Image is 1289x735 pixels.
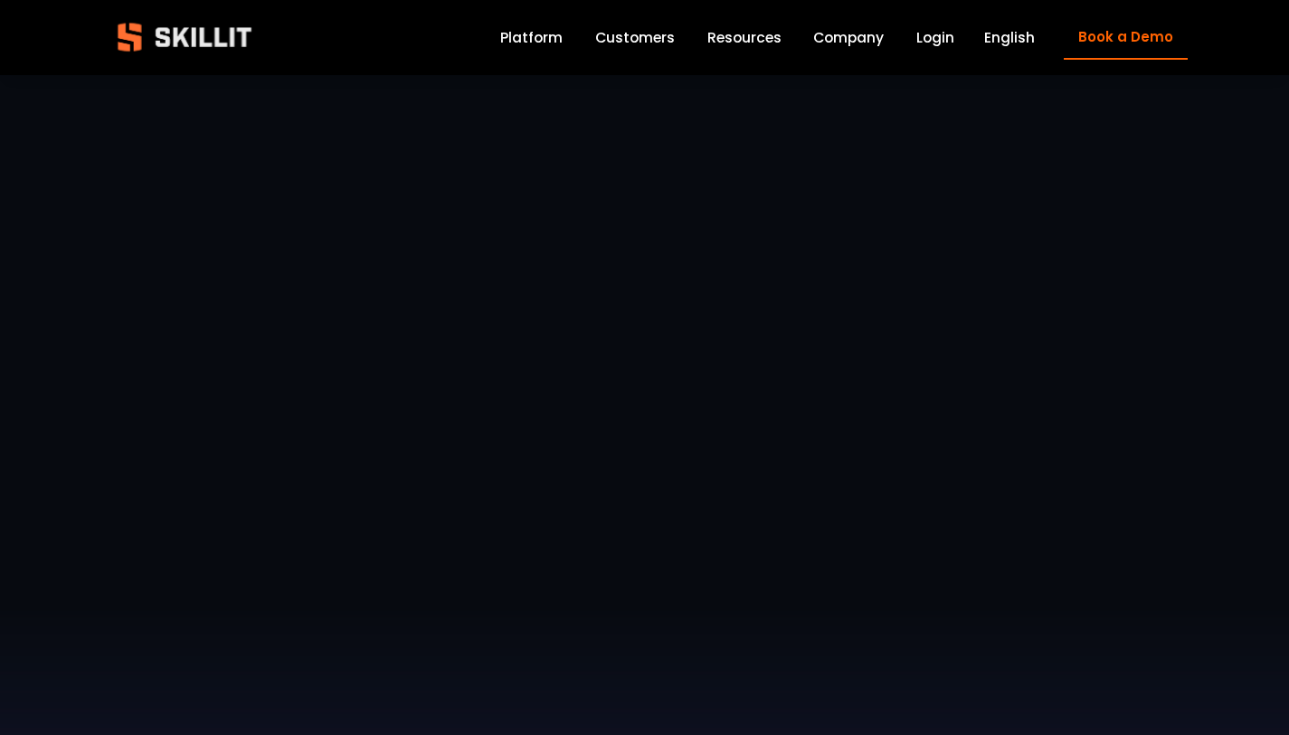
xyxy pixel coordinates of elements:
[984,27,1035,48] span: English
[984,25,1035,50] div: language picker
[595,25,675,50] a: Customers
[707,25,782,50] a: folder dropdown
[813,25,884,50] a: Company
[916,25,954,50] a: Login
[707,27,782,48] span: Resources
[500,25,563,50] a: Platform
[1064,15,1187,60] a: Book a Demo
[102,10,267,64] img: Skillit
